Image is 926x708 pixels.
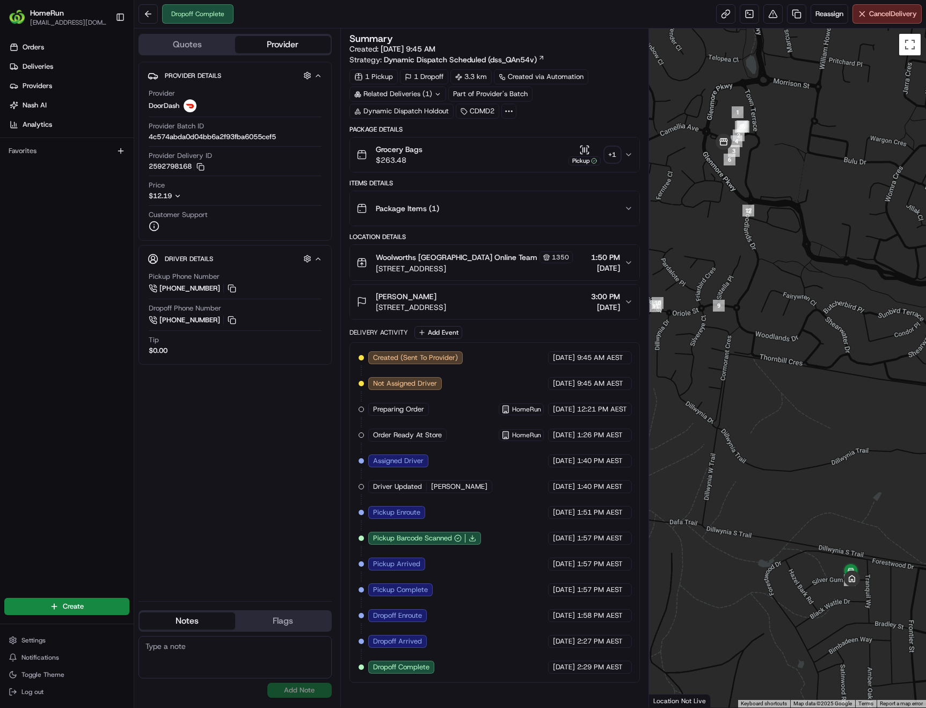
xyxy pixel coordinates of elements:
button: Toggle fullscreen view [899,34,921,55]
div: 9 [713,300,725,312]
span: Created (Sent To Provider) [373,353,458,363]
button: Add Event [414,326,462,339]
a: Deliveries [4,58,134,75]
span: [PHONE_NUMBER] [159,284,220,293]
button: [PHONE_NUMBER] [149,314,238,326]
button: CancelDelivery [852,4,922,24]
span: Pickup Enroute [373,508,420,517]
span: Dropoff Complete [373,662,429,672]
button: [PERSON_NAME][STREET_ADDRESS]3:00 PM[DATE] [350,285,639,319]
span: [DATE] [553,379,575,388]
span: 12:21 PM AEST [577,404,627,414]
span: Preparing Order [373,404,424,414]
span: Deliveries [23,62,53,71]
span: Orders [23,42,44,52]
span: Analytics [23,120,52,129]
div: 3 [728,145,740,157]
div: Location Not Live [649,694,711,707]
a: Report a map error [880,700,923,706]
span: [DATE] [553,482,575,492]
span: 9:45 AM AEST [577,379,623,388]
div: Items Details [349,179,640,187]
span: [DATE] [553,353,575,363]
span: Customer Support [149,210,208,220]
span: Pickup Arrived [373,559,420,569]
span: 4c574abda0d04bb6a2f93fba6055cef5 [149,132,276,142]
span: [STREET_ADDRESS] [376,302,446,313]
span: [DATE] [553,585,575,595]
span: [DATE] [553,430,575,440]
a: Orders [4,39,134,56]
button: Provider [235,36,331,53]
button: Driver Details [148,250,323,268]
span: $263.48 [376,155,422,165]
div: Favorites [4,142,129,160]
button: Pickup [568,145,601,165]
img: Google [652,693,687,707]
div: Delivery Activity [349,328,408,337]
span: Cancel Delivery [869,9,917,19]
a: Open this area in Google Maps (opens a new window) [652,693,687,707]
span: Pickup Complete [373,585,428,595]
button: Pickup Barcode Scanned [373,533,462,543]
span: Create [63,602,84,611]
div: 1 Pickup [349,69,398,84]
span: Order Ready At Store [373,430,442,440]
div: 12 [742,205,754,216]
span: Dynamic Dispatch Scheduled (dss_QAn54v) [384,54,537,65]
span: Provider [149,89,175,98]
span: 1:51 PM AEST [577,508,623,517]
div: $0.00 [149,346,167,356]
button: Notes [140,612,235,630]
span: DoorDash [149,101,179,111]
button: Notifications [4,650,129,665]
div: 7 [737,120,748,132]
span: [PERSON_NAME] [431,482,487,492]
span: 1:57 PM AEST [577,585,623,595]
div: + 1 [605,147,620,162]
span: 2:27 PM AEST [577,637,623,646]
a: Terms [858,700,873,706]
span: 1:40 PM AEST [577,456,623,466]
span: [DATE] [553,508,575,517]
span: Tip [149,335,159,345]
span: [DATE] [591,263,620,273]
span: [STREET_ADDRESS] [376,263,573,274]
button: Toggle Theme [4,667,129,682]
div: 1 Dropoff [400,69,448,84]
span: 1:57 PM AEST [577,559,623,569]
span: [DATE] [553,456,575,466]
button: Package Items (1) [350,191,639,226]
span: [DATE] [553,662,575,672]
span: Providers [23,81,52,91]
span: [DATE] [553,533,575,543]
div: 8 [735,121,747,133]
span: Settings [21,636,46,645]
span: [DATE] [591,302,620,313]
div: 5 [738,121,749,133]
a: Providers [4,77,134,95]
span: Assigned Driver [373,456,424,466]
a: Analytics [4,116,134,133]
span: $12.19 [149,191,172,200]
button: Grocery Bags$263.48Pickup+1 [350,138,639,172]
span: Created: [349,44,435,54]
span: Nash AI [23,100,47,110]
div: CDMD2 [456,104,499,119]
span: [DATE] [553,559,575,569]
div: Strategy: [349,54,545,65]
div: 2 [733,129,745,141]
h3: Summary [349,34,393,44]
div: 6 [724,154,735,165]
span: HomeRun [512,431,541,439]
span: HomeRun [512,405,541,414]
span: Dropoff Enroute [373,611,422,620]
button: Quotes [140,36,235,53]
span: [DATE] [553,637,575,646]
span: Reassign [815,9,843,19]
a: Dynamic Dispatch Scheduled (dss_QAn54v) [384,54,545,65]
a: [PHONE_NUMBER] [149,283,238,294]
div: 11 [650,300,661,312]
button: Reassign [811,4,848,24]
div: 1 [732,106,743,118]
